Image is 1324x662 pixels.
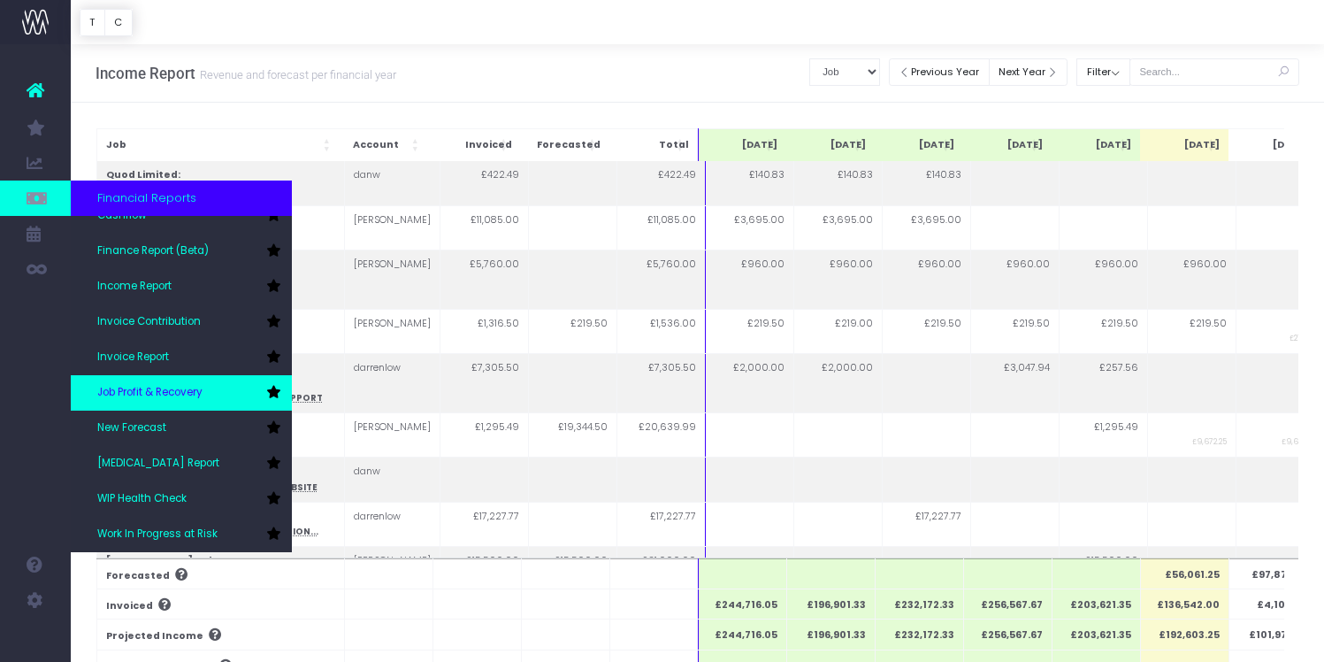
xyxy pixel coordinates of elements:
[989,58,1068,86] button: Next Year
[440,250,528,310] td: £5,760.00
[97,243,209,259] span: Finance Report (Beta)
[616,161,705,205] td: £422.49
[1129,58,1299,86] input: Search...
[786,589,875,620] th: £196,901.33
[616,309,705,353] td: £1,536.00
[698,620,786,650] th: £244,716.05
[698,589,786,620] th: £244,716.05
[106,554,212,567] strong: [PERSON_NAME] Ltd
[344,547,440,591] td: [PERSON_NAME]
[96,128,344,161] th: Job: Activate to sort
[96,161,344,205] td: :
[882,309,970,353] td: £219.50
[1273,138,1308,152] span: [DATE]
[963,620,1052,650] th: £256,567.67
[1290,330,1316,343] small: £219.50
[106,168,178,181] strong: Quod Limited
[742,138,777,152] span: [DATE]
[71,304,292,340] a: Invoice Contribution
[1140,558,1228,589] th: £56,061.25
[97,189,196,207] span: Financial Reports
[71,446,292,481] a: [MEDICAL_DATA] Report
[970,309,1059,353] td: £219.50
[106,138,126,152] span: Job
[344,354,440,413] td: darrenlow
[344,309,440,353] td: [PERSON_NAME]
[22,627,49,653] img: images/default_profile_image.png
[440,354,528,413] td: £7,305.50
[705,354,793,413] td: £2,000.00
[1059,309,1147,353] td: £219.50
[616,502,705,546] td: £17,227.77
[705,205,793,250] td: £3,695.00
[698,128,786,161] th: Apr 25: Activate to sort
[1228,589,1318,620] th: £4,100.00
[1184,138,1220,152] span: [DATE]
[1228,128,1317,161] th: Oct 25: Activate to sort
[71,269,292,304] a: Income Report
[830,138,866,152] span: [DATE]
[1147,309,1236,353] td: £219.50
[537,138,601,152] span: Forecasted
[71,411,292,446] a: New Forecast
[344,502,440,546] td: darrenlow
[97,420,166,436] span: New Forecast
[1140,620,1228,650] th: £192,603.25
[793,354,882,413] td: £2,000.00
[104,9,133,36] button: C
[793,161,882,205] td: £140.83
[875,128,963,161] th: Jun 25: Activate to sort
[440,502,528,546] td: £17,227.77
[97,350,169,366] span: Invoice Report
[1096,138,1131,152] span: [DATE]
[616,250,705,310] td: £5,760.00
[793,250,882,310] td: £960.00
[440,309,528,353] td: £1,316.50
[80,9,133,36] div: Vertical button group
[705,161,793,205] td: £140.83
[1147,250,1236,310] td: £960.00
[1140,128,1228,161] th: Sep 25: Activate to sort
[882,205,970,250] td: £3,695.00
[97,527,218,543] span: Work In Progress at Risk
[1059,354,1147,413] td: £257.56
[1059,547,1147,591] td: £15,500.00
[97,279,172,295] span: Income Report
[705,309,793,353] td: £219.50
[616,205,705,250] td: £11,085.00
[1228,558,1318,589] th: £97,874.25
[97,456,219,472] span: [MEDICAL_DATA] Report
[344,250,440,310] td: [PERSON_NAME]
[344,458,440,502] td: danw
[528,547,616,591] td: £15,500.00
[80,9,105,36] button: T
[1192,434,1227,447] small: £9,672.25
[616,547,705,591] td: £31,000.00
[96,65,396,82] h3: Income Report
[432,128,521,161] th: Invoiced: Activate to sort
[963,589,1052,620] th: £256,567.67
[440,547,528,591] td: £15,500.00
[919,138,954,152] span: [DATE]
[106,569,170,583] span: Forecasted
[521,128,609,161] th: Forecasted: Activate to sort
[1076,58,1130,86] button: Filter
[616,412,705,457] td: £20,639.99
[616,354,705,413] td: £7,305.50
[1059,250,1147,310] td: £960.00
[440,205,528,250] td: £11,085.00
[609,128,698,161] th: Total: Activate to sort
[440,161,528,205] td: £422.49
[353,138,399,152] span: Account
[71,234,292,269] a: Finance Report (Beta)
[344,205,440,250] td: [PERSON_NAME]
[528,412,616,457] td: £19,344.50
[786,620,875,650] th: £196,901.33
[465,138,512,152] span: Invoiced
[1007,138,1043,152] span: [DATE]
[882,250,970,310] td: £960.00
[1052,620,1140,650] th: £203,621.35
[1059,412,1147,457] td: £1,295.49
[440,412,528,457] td: £1,295.49
[1052,589,1140,620] th: £203,621.35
